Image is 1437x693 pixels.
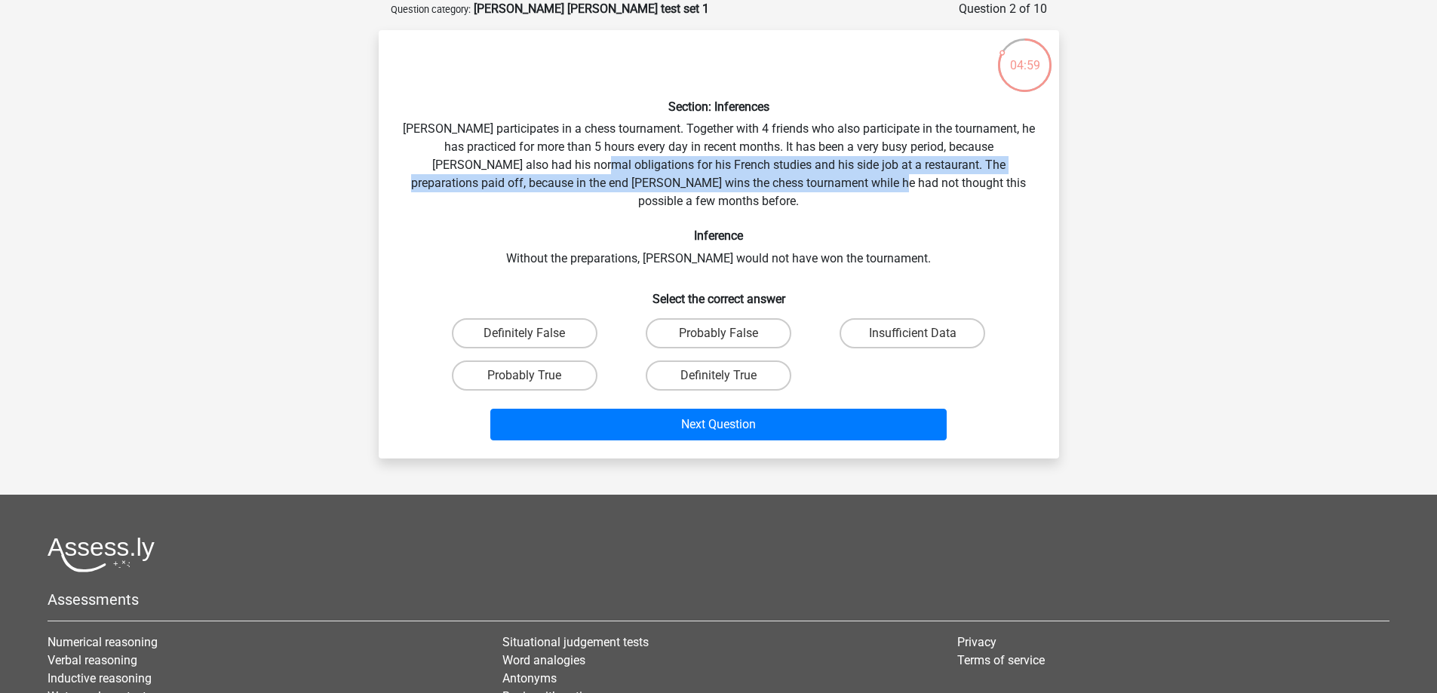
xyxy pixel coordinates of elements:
[48,653,137,667] a: Verbal reasoning
[646,360,791,391] label: Definitely True
[48,590,1389,609] h5: Assessments
[502,635,649,649] a: Situational judgement tests
[474,2,709,16] strong: [PERSON_NAME] [PERSON_NAME] test set 1
[996,37,1053,75] div: 04:59
[502,653,585,667] a: Word analogies
[403,228,1035,243] h6: Inference
[48,671,152,685] a: Inductive reasoning
[502,671,557,685] a: Antonyms
[646,318,791,348] label: Probably False
[490,409,947,440] button: Next Question
[403,100,1035,114] h6: Section: Inferences
[957,653,1045,667] a: Terms of service
[452,360,597,391] label: Probably True
[840,318,985,348] label: Insufficient Data
[48,635,158,649] a: Numerical reasoning
[48,537,155,572] img: Assessly logo
[385,42,1053,446] div: [PERSON_NAME] participates in a chess tournament. Together with 4 friends who also participate in...
[957,635,996,649] a: Privacy
[403,280,1035,306] h6: Select the correct answer
[452,318,597,348] label: Definitely False
[391,4,471,15] small: Question category:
